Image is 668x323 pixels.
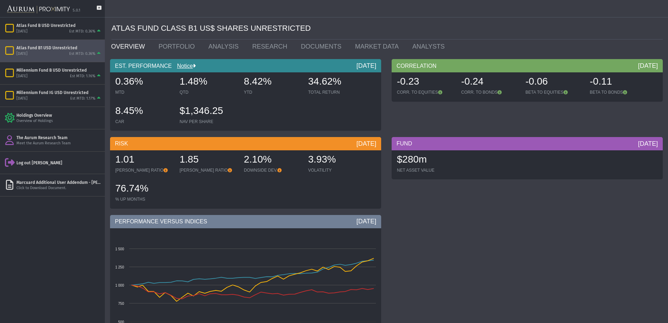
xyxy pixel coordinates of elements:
div: [PERSON_NAME] RATIO [180,167,237,173]
div: 8.42% [244,75,301,89]
div: 76.74% [115,182,173,196]
div: CAR [115,119,173,124]
div: DOWNSIDE DEV. [244,167,301,173]
div: [DATE] [356,62,376,70]
div: FUND [392,137,663,150]
div: CORR. TO BONDS [461,89,518,95]
div: Atlas Fund B1 USD Unrestricted [16,45,102,51]
div: Millennium Fund B USD Unrestricted [16,67,102,73]
div: PERFORMANCE VERSUS INDICES [110,215,381,228]
div: [DATE] [356,139,376,148]
div: -0.24 [461,75,518,89]
div: % UP MONTHS [115,196,173,202]
img: Aurum-Proximity%20white.svg [7,2,70,17]
div: [PERSON_NAME] RATIO [115,167,173,173]
div: Marcuard Additional User Addendum - [PERSON_NAME] - Signed.pdf [16,180,102,185]
div: RISK [110,137,381,150]
a: RESEARCH [247,40,296,53]
span: 0.36% [115,76,143,87]
a: DOCUMENTS [296,40,350,53]
div: Est MTD: 1.17% [70,96,95,101]
div: 34.62% [308,75,365,89]
a: ANALYSIS [203,40,247,53]
div: TOTAL RETURN [308,89,365,95]
div: BETA TO EQUITIES [525,89,583,95]
div: YTD [244,89,301,95]
div: [DATE] [16,29,28,34]
div: VOLATILITY [308,167,365,173]
div: CORRELATION [392,59,663,72]
div: 1.85 [180,153,237,167]
div: [DATE] [638,62,658,70]
a: PORTFOLIO [153,40,203,53]
div: NAV PER SHARE [180,119,237,124]
text: 750 [118,302,124,306]
a: ANALYSTS [407,40,453,53]
div: $280m [397,153,454,167]
div: MTD [115,89,173,95]
div: Millennium Fund IG USD Unrestricted [16,90,102,95]
div: Atlas Fund B USD Unrestricted [16,23,102,28]
div: Holdings Overview [16,113,102,118]
div: [DATE] [16,96,28,101]
div: $1,346.25 [180,104,237,119]
text: 1 000 [115,283,124,287]
div: CORR. TO EQUITIES [397,89,454,95]
div: 2.10% [244,153,301,167]
div: QTD [180,89,237,95]
div: EST. PERFORMANCE [110,59,381,72]
div: Est MTD: 1.16% [70,74,95,79]
div: 8.45% [115,104,173,119]
div: -0.06 [525,75,583,89]
text: 1 250 [115,265,124,269]
div: Notice [172,62,196,70]
div: [DATE] [16,51,28,57]
div: The Aurum Research Team [16,135,102,141]
a: Notice [172,63,193,69]
div: Est MTD: 0.36% [69,51,95,57]
div: Meet the Aurum Research Team [16,141,102,146]
div: -0.11 [590,75,647,89]
div: ATLAS FUND CLASS B1 US$ SHARES UNRESTRICTED [111,17,663,40]
a: OVERVIEW [106,40,153,53]
div: Log out [PERSON_NAME] [16,160,102,166]
div: 5.0.1 [73,8,80,13]
div: NET ASSET VALUE [397,167,454,173]
div: Click to Download Document. [16,186,102,191]
div: [DATE] [356,217,376,225]
div: [DATE] [638,139,658,148]
div: Overview of Holdings [16,119,102,124]
span: -0.23 [397,76,419,87]
div: [DATE] [16,74,28,79]
a: MARKET DATA [350,40,407,53]
div: 1.01 [115,153,173,167]
div: 3.93% [308,153,365,167]
div: BETA TO BONDS [590,89,647,95]
div: Est MTD: 0.36% [69,29,95,34]
text: 1 500 [115,247,124,251]
span: 1.48% [180,76,207,87]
